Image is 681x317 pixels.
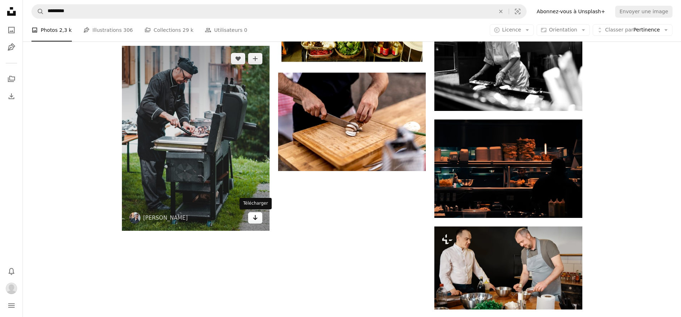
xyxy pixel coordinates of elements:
[537,24,590,36] button: Orientation
[549,27,577,33] span: Orientation
[434,226,582,309] img: Un couple d’hommes debout dans une cuisine préparant de la nourriture
[4,89,19,103] a: Historique de téléchargement
[4,72,19,86] a: Collections
[205,19,247,42] a: Utilisateurs 0
[144,19,193,42] a: Collections 29 k
[31,4,527,19] form: Rechercher des visuels sur tout le site
[240,198,272,209] div: Télécharger
[490,24,534,36] button: Licence
[32,5,44,18] button: Rechercher sur Unsplash
[502,27,521,33] span: Licence
[615,6,672,17] button: Envoyer une image
[4,40,19,54] a: Illustrations
[605,26,660,34] span: Pertinence
[4,4,19,20] a: Accueil — Unsplash
[605,27,633,33] span: Classer par
[278,73,426,171] img: Un homme coupe des oignons sur une planche à découper
[509,5,526,18] button: Recherche de visuels
[143,214,188,221] a: [PERSON_NAME]
[83,19,133,42] a: Illustrations 306
[231,53,245,64] button: J’aime
[434,165,582,172] a: une personne debout dans une cuisine en train de préparer de la nourriture
[248,53,262,64] button: Ajouter à la collection
[4,281,19,296] button: Profil
[278,118,426,125] a: Un homme coupe des oignons sur une planche à découper
[4,23,19,37] a: Photos
[129,212,140,224] img: Accéder au profil de Jeff Tumale
[248,212,262,224] a: Télécharger
[4,298,19,313] button: Menu
[493,5,509,18] button: Effacer
[123,26,133,34] span: 306
[532,6,610,17] a: Abonnez-vous à Unsplash+
[244,26,247,34] span: 0
[593,24,672,36] button: Classer parPertinence
[4,264,19,278] button: Notifications
[434,13,582,111] img: Homme en uniforme de chef blanc tenant un couteau
[122,46,270,231] img: homme grillant de la viande
[434,58,582,65] a: Homme en uniforme de chef blanc tenant un couteau
[434,120,582,218] img: une personne debout dans une cuisine en train de préparer de la nourriture
[122,135,270,141] a: homme grillant de la viande
[6,283,17,294] img: Avatar de l’utilisateur Mouhcine IZIKA
[183,26,193,34] span: 29 k
[434,265,582,271] a: Un couple d’hommes debout dans une cuisine préparant de la nourriture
